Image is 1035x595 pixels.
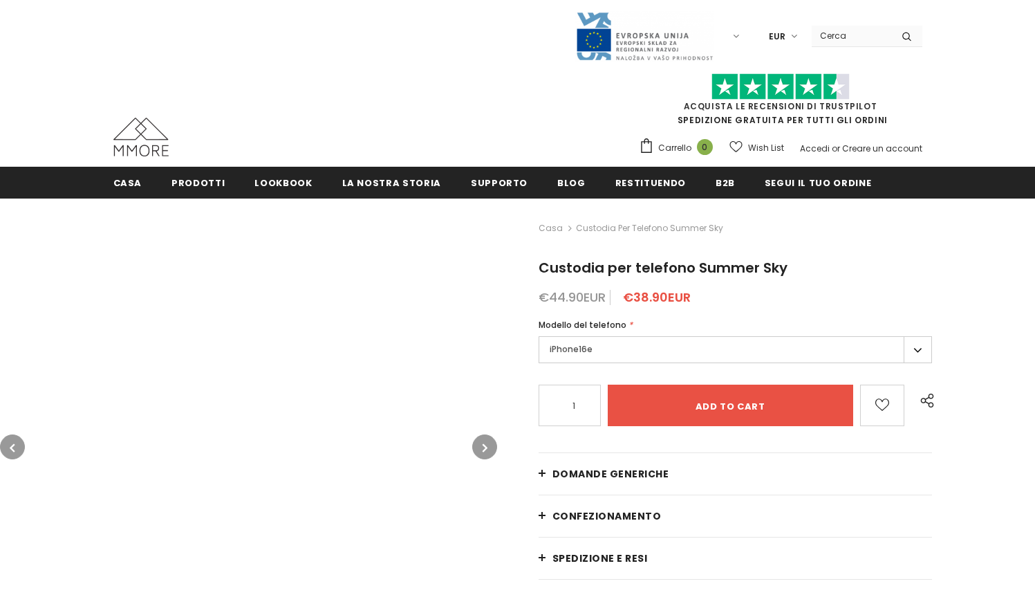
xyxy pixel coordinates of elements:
[539,336,933,363] label: iPhone16e
[557,176,586,190] span: Blog
[539,258,787,277] span: Custodia per telefono Summer Sky
[539,495,933,537] a: CONFEZIONAMENTO
[576,220,723,237] span: Custodia per telefono Summer Sky
[539,289,606,306] span: €44.90EUR
[471,167,528,198] a: supporto
[342,167,441,198] a: La nostra storia
[113,176,142,190] span: Casa
[684,100,877,112] a: Acquista le recensioni di TrustPilot
[812,26,891,46] input: Search Site
[697,139,713,155] span: 0
[113,167,142,198] a: Casa
[769,30,785,44] span: EUR
[552,509,662,523] span: CONFEZIONAMENTO
[800,143,830,154] a: Accedi
[575,11,714,62] img: Javni Razpis
[471,176,528,190] span: supporto
[748,141,784,155] span: Wish List
[539,538,933,579] a: Spedizione e resi
[539,453,933,495] a: Domande generiche
[832,143,840,154] span: or
[171,167,225,198] a: Prodotti
[615,176,686,190] span: Restituendo
[608,385,853,426] input: Add to cart
[716,176,735,190] span: B2B
[575,30,714,42] a: Javni Razpis
[765,167,871,198] a: Segui il tuo ordine
[711,73,850,100] img: Fidati di Pilot Stars
[842,143,922,154] a: Creare un account
[254,167,312,198] a: Lookbook
[254,176,312,190] span: Lookbook
[639,80,922,126] span: SPEDIZIONE GRATUITA PER TUTTI GLI ORDINI
[623,289,691,306] span: €38.90EUR
[716,167,735,198] a: B2B
[113,118,169,156] img: Casi MMORE
[539,319,626,331] span: Modello del telefono
[765,176,871,190] span: Segui il tuo ordine
[171,176,225,190] span: Prodotti
[539,220,563,237] a: Casa
[615,167,686,198] a: Restituendo
[552,551,648,565] span: Spedizione e resi
[342,176,441,190] span: La nostra storia
[729,136,784,160] a: Wish List
[658,141,691,155] span: Carrello
[639,138,720,158] a: Carrello 0
[552,467,669,481] span: Domande generiche
[557,167,586,198] a: Blog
